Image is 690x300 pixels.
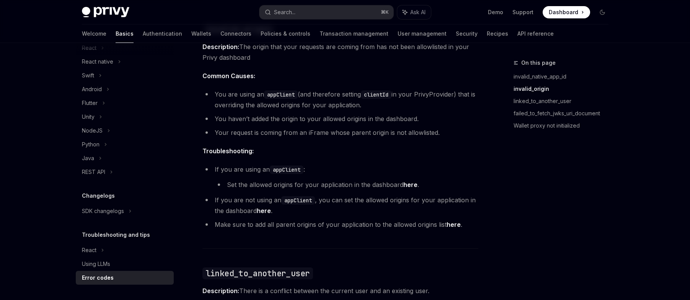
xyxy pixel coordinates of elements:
a: Authentication [143,25,182,43]
a: linked_to_another_user [514,95,615,107]
li: If you are not using an , you can set the allowed origins for your application in the dashboard . [202,195,478,216]
h5: Changelogs [82,191,115,200]
li: Your request is coming from an iFrame whose parent origin is not allowlisted. [202,127,478,138]
div: Using LLMs [82,259,110,269]
code: appClient [264,90,298,99]
a: Demo [488,8,503,16]
div: Python [82,140,100,149]
a: Welcome [82,25,106,43]
a: Support [512,8,533,16]
a: Connectors [220,25,251,43]
button: Ask AI [397,5,431,19]
span: Dashboard [549,8,578,16]
code: linked_to_another_user [202,267,313,279]
div: Search... [274,8,295,17]
div: Error codes [82,273,114,282]
span: ⌘ K [381,9,389,15]
button: Search...⌘K [259,5,393,19]
div: Android [82,85,102,94]
li: If you are using an : [202,164,478,190]
div: React native [82,57,113,66]
span: On this page [521,58,556,67]
a: invalid_native_app_id [514,70,615,83]
div: Flutter [82,98,98,108]
a: here [403,181,418,189]
a: Using LLMs [76,257,174,271]
span: Ask AI [410,8,426,16]
div: Java [82,154,94,163]
a: Transaction management [320,25,388,43]
a: failed_to_fetch_jwks_uri_document [514,107,615,120]
div: Swift [82,71,94,80]
span: There is a conflict between the current user and an existing user. [202,285,478,296]
code: appClient [270,166,303,174]
li: Set the allowed origins for your application in the dashboard . [215,179,478,190]
code: clientId [361,90,391,99]
code: appClient [281,196,315,205]
a: Wallet proxy not initialized [514,120,615,132]
div: NodeJS [82,126,103,135]
a: Policies & controls [261,25,310,43]
strong: Description: [202,43,239,51]
a: Dashboard [543,6,590,18]
h5: Troubleshooting and tips [82,230,150,239]
a: User management [398,25,447,43]
li: You haven’t added the origin to your allowed origins in the dashboard. [202,113,478,124]
strong: Description: [202,287,239,295]
div: React [82,246,96,255]
div: Unity [82,112,95,121]
div: SDK changelogs [82,207,124,216]
div: REST API [82,167,105,177]
a: Recipes [487,25,508,43]
li: Make sure to add all parent origins of your application to the allowed origins list . [202,219,478,230]
a: Error codes [76,271,174,285]
a: here [257,207,271,215]
strong: Common Causes: [202,72,255,80]
a: here [447,221,461,229]
span: The origin that your requests are coming from has not been allowlisted in your Privy dashboard [202,41,478,63]
a: Wallets [191,25,211,43]
strong: Troubleshooting: [202,147,254,155]
a: Security [456,25,478,43]
li: You are using an (and therefore setting in your PrivyProvider) that is overriding the allowed ori... [202,89,478,110]
img: dark logo [82,7,129,18]
a: invalid_origin [514,83,615,95]
button: Toggle dark mode [596,6,608,18]
a: API reference [517,25,554,43]
a: Basics [116,25,134,43]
